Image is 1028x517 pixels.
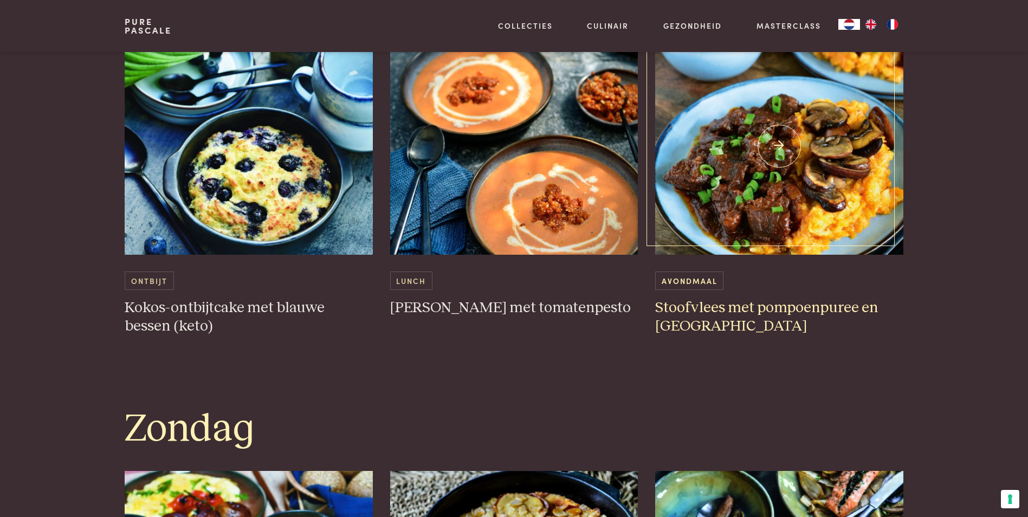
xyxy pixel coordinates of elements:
a: Masterclass [757,20,821,31]
img: Kokos-ontbijtcake met blauwe bessen (keto) [125,38,373,255]
ul: Language list [860,19,903,30]
img: Rijke tomatensoep met tomatenpesto [390,38,638,255]
div: Language [838,19,860,30]
h3: [PERSON_NAME] met tomatenpesto [390,299,638,318]
a: Collecties [498,20,553,31]
a: Rijke tomatensoep met tomatenpesto Lunch [PERSON_NAME] met tomatenpesto [390,38,638,318]
span: Avondmaal [655,272,723,289]
a: Gezondheid [663,20,722,31]
h3: Stoofvlees met pompoenpuree en [GEOGRAPHIC_DATA] [655,299,903,336]
a: NL [838,19,860,30]
a: Culinair [587,20,629,31]
a: EN [860,19,882,30]
button: Uw voorkeuren voor toestemming voor trackingtechnologieën [1001,490,1019,508]
a: Kokos-ontbijtcake met blauwe bessen (keto) Ontbijt Kokos-ontbijtcake met blauwe bessen (keto) [125,38,373,336]
aside: Language selected: Nederlands [838,19,903,30]
h3: Kokos-ontbijtcake met blauwe bessen (keto) [125,299,373,336]
h1: Zondag [125,405,903,454]
span: Ontbijt [125,272,173,289]
a: PurePascale [125,17,172,35]
a: FR [882,19,903,30]
img: Stoofvlees met pompoenpuree en champignons [655,38,903,255]
span: Lunch [390,272,432,289]
a: Stoofvlees met pompoenpuree en champignons Avondmaal Stoofvlees met pompoenpuree en [GEOGRAPHIC_D... [655,38,903,336]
